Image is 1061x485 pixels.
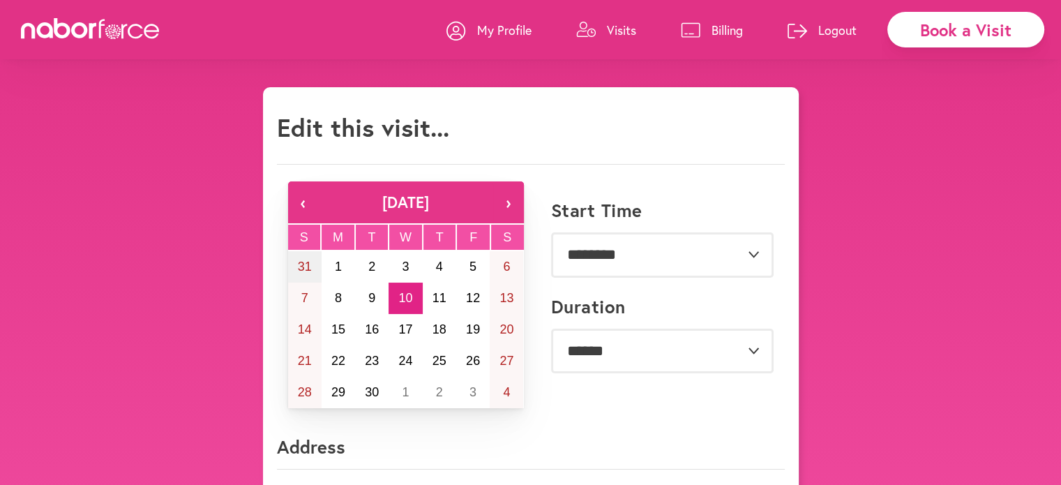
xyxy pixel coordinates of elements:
abbr: September 11, 2025 [432,291,446,305]
abbr: September 15, 2025 [331,322,345,336]
button: › [493,181,524,223]
abbr: Wednesday [400,230,412,244]
button: October 3, 2025 [456,377,490,408]
abbr: September 30, 2025 [365,385,379,399]
abbr: September 2, 2025 [368,260,375,274]
abbr: Monday [333,230,343,244]
button: September 23, 2025 [355,345,389,377]
button: September 17, 2025 [389,314,422,345]
p: Billing [712,22,743,38]
button: September 24, 2025 [389,345,422,377]
button: September 16, 2025 [355,314,389,345]
p: Address [277,435,785,470]
button: September 30, 2025 [355,377,389,408]
abbr: September 14, 2025 [298,322,312,336]
abbr: September 1, 2025 [335,260,342,274]
a: Visits [576,9,636,51]
abbr: September 25, 2025 [432,354,446,368]
abbr: September 22, 2025 [331,354,345,368]
button: September 5, 2025 [456,251,490,283]
abbr: September 18, 2025 [432,322,446,336]
button: September 29, 2025 [322,377,355,408]
button: September 19, 2025 [456,314,490,345]
abbr: September 20, 2025 [499,322,513,336]
button: September 12, 2025 [456,283,490,314]
abbr: September 26, 2025 [466,354,480,368]
button: ‹ [288,181,319,223]
abbr: September 27, 2025 [499,354,513,368]
button: September 4, 2025 [423,251,456,283]
p: My Profile [477,22,532,38]
abbr: September 10, 2025 [398,291,412,305]
abbr: Thursday [436,230,444,244]
button: October 2, 2025 [423,377,456,408]
abbr: October 4, 2025 [503,385,510,399]
button: September 2, 2025 [355,251,389,283]
a: My Profile [446,9,532,51]
a: Billing [681,9,743,51]
abbr: Saturday [503,230,511,244]
button: September 15, 2025 [322,314,355,345]
button: September 3, 2025 [389,251,422,283]
abbr: September 24, 2025 [398,354,412,368]
button: September 27, 2025 [490,345,523,377]
abbr: October 1, 2025 [402,385,409,399]
abbr: September 21, 2025 [298,354,312,368]
abbr: September 5, 2025 [469,260,476,274]
button: September 26, 2025 [456,345,490,377]
button: September 7, 2025 [288,283,322,314]
abbr: September 9, 2025 [368,291,375,305]
button: September 10, 2025 [389,283,422,314]
label: Start Time [551,200,642,221]
button: September 20, 2025 [490,314,523,345]
label: Duration [551,296,626,318]
button: September 1, 2025 [322,251,355,283]
abbr: September 28, 2025 [298,385,312,399]
abbr: September 16, 2025 [365,322,379,336]
abbr: September 19, 2025 [466,322,480,336]
abbr: September 23, 2025 [365,354,379,368]
button: September 13, 2025 [490,283,523,314]
abbr: September 13, 2025 [499,291,513,305]
p: Logout [818,22,857,38]
button: September 21, 2025 [288,345,322,377]
abbr: October 2, 2025 [436,385,443,399]
abbr: September 8, 2025 [335,291,342,305]
button: September 14, 2025 [288,314,322,345]
button: September 9, 2025 [355,283,389,314]
abbr: September 12, 2025 [466,291,480,305]
abbr: September 4, 2025 [436,260,443,274]
h1: Edit this visit... [277,112,449,142]
button: September 6, 2025 [490,251,523,283]
abbr: October 3, 2025 [469,385,476,399]
abbr: September 17, 2025 [398,322,412,336]
a: Logout [788,9,857,51]
abbr: September 3, 2025 [402,260,409,274]
button: September 22, 2025 [322,345,355,377]
abbr: August 31, 2025 [298,260,312,274]
abbr: September 29, 2025 [331,385,345,399]
button: August 31, 2025 [288,251,322,283]
button: September 8, 2025 [322,283,355,314]
abbr: Friday [469,230,477,244]
div: Book a Visit [887,12,1044,47]
abbr: September 7, 2025 [301,291,308,305]
abbr: Sunday [300,230,308,244]
button: September 11, 2025 [423,283,456,314]
button: September 18, 2025 [423,314,456,345]
button: September 28, 2025 [288,377,322,408]
abbr: September 6, 2025 [503,260,510,274]
button: September 25, 2025 [423,345,456,377]
button: October 1, 2025 [389,377,422,408]
p: Visits [607,22,636,38]
abbr: Tuesday [368,230,375,244]
button: [DATE] [319,181,493,223]
button: October 4, 2025 [490,377,523,408]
